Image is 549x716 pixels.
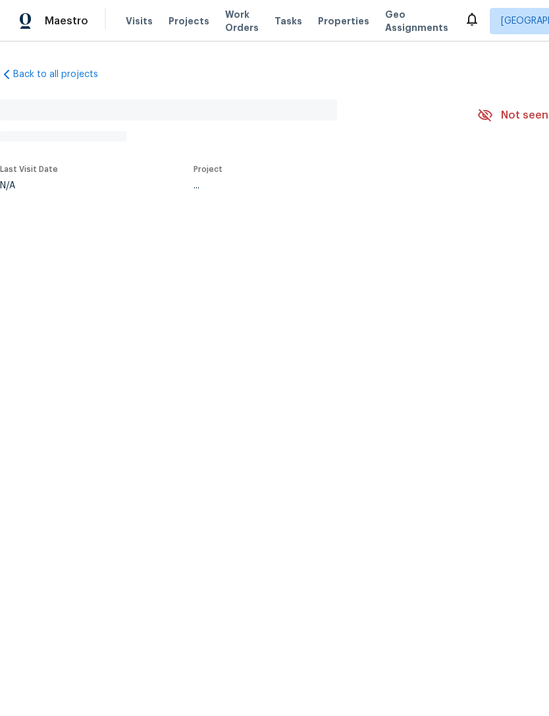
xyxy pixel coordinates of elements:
[385,8,448,34] span: Geo Assignments
[194,181,446,190] div: ...
[194,165,222,173] span: Project
[169,14,209,28] span: Projects
[45,14,88,28] span: Maestro
[225,8,259,34] span: Work Orders
[274,16,302,26] span: Tasks
[318,14,369,28] span: Properties
[126,14,153,28] span: Visits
